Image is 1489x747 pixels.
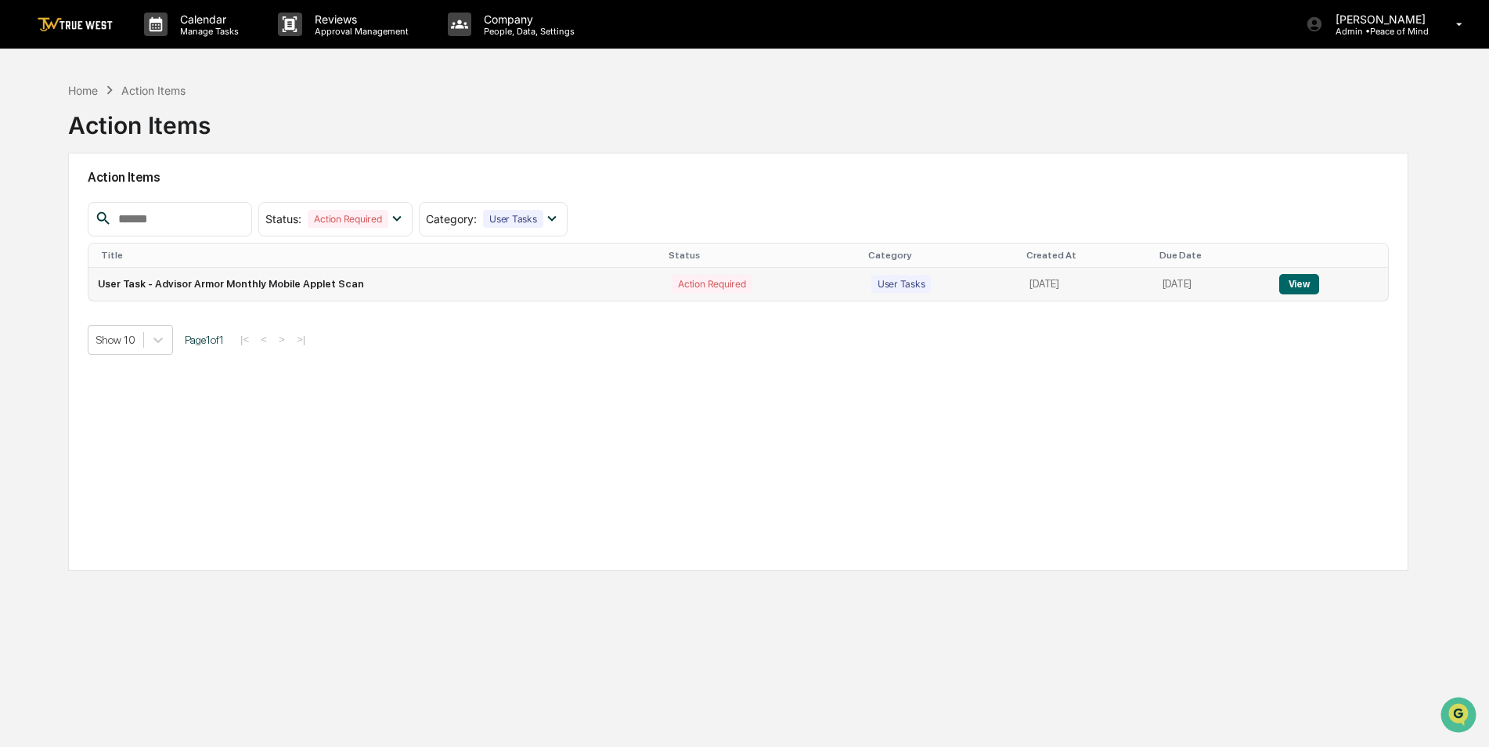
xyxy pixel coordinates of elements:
[107,191,200,219] a: 🗄️Attestations
[1153,268,1270,301] td: [DATE]
[31,197,101,213] span: Preclearance
[121,84,186,97] div: Action Items
[871,275,932,293] div: User Tasks
[9,221,105,249] a: 🔎Data Lookup
[483,210,543,228] div: User Tasks
[1279,274,1319,294] button: View
[16,199,28,211] div: 🖐️
[274,333,290,346] button: >
[168,13,247,26] p: Calendar
[672,275,752,293] div: Action Required
[1439,695,1481,738] iframe: Open customer support
[471,13,582,26] p: Company
[16,229,28,241] div: 🔎
[471,26,582,37] p: People, Data, Settings
[68,84,98,97] div: Home
[16,120,44,148] img: 1746055101610-c473b297-6a78-478c-a979-82029cc54cd1
[53,135,198,148] div: We're available if you need us!
[129,197,194,213] span: Attestations
[302,26,416,37] p: Approval Management
[38,17,113,32] img: logo
[256,333,272,346] button: <
[31,227,99,243] span: Data Lookup
[669,250,856,261] div: Status
[101,250,656,261] div: Title
[426,212,477,226] span: Category :
[168,26,247,37] p: Manage Tasks
[156,265,189,277] span: Pylon
[68,99,211,139] div: Action Items
[53,120,257,135] div: Start new chat
[308,210,388,228] div: Action Required
[302,13,416,26] p: Reviews
[868,250,1015,261] div: Category
[16,33,285,58] p: How can we help?
[265,212,301,226] span: Status :
[1026,250,1146,261] div: Created At
[114,199,126,211] div: 🗄️
[292,333,310,346] button: >|
[236,333,254,346] button: |<
[88,170,1389,185] h2: Action Items
[1020,268,1152,301] td: [DATE]
[1159,250,1264,261] div: Due Date
[110,265,189,277] a: Powered byPylon
[9,191,107,219] a: 🖐️Preclearance
[185,334,224,346] span: Page 1 of 1
[266,125,285,143] button: Start new chat
[1323,26,1433,37] p: Admin • Peace of Mind
[88,268,662,301] td: User Task - Advisor Armor Monthly Mobile Applet Scan
[1323,13,1433,26] p: [PERSON_NAME]
[1279,278,1319,290] a: View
